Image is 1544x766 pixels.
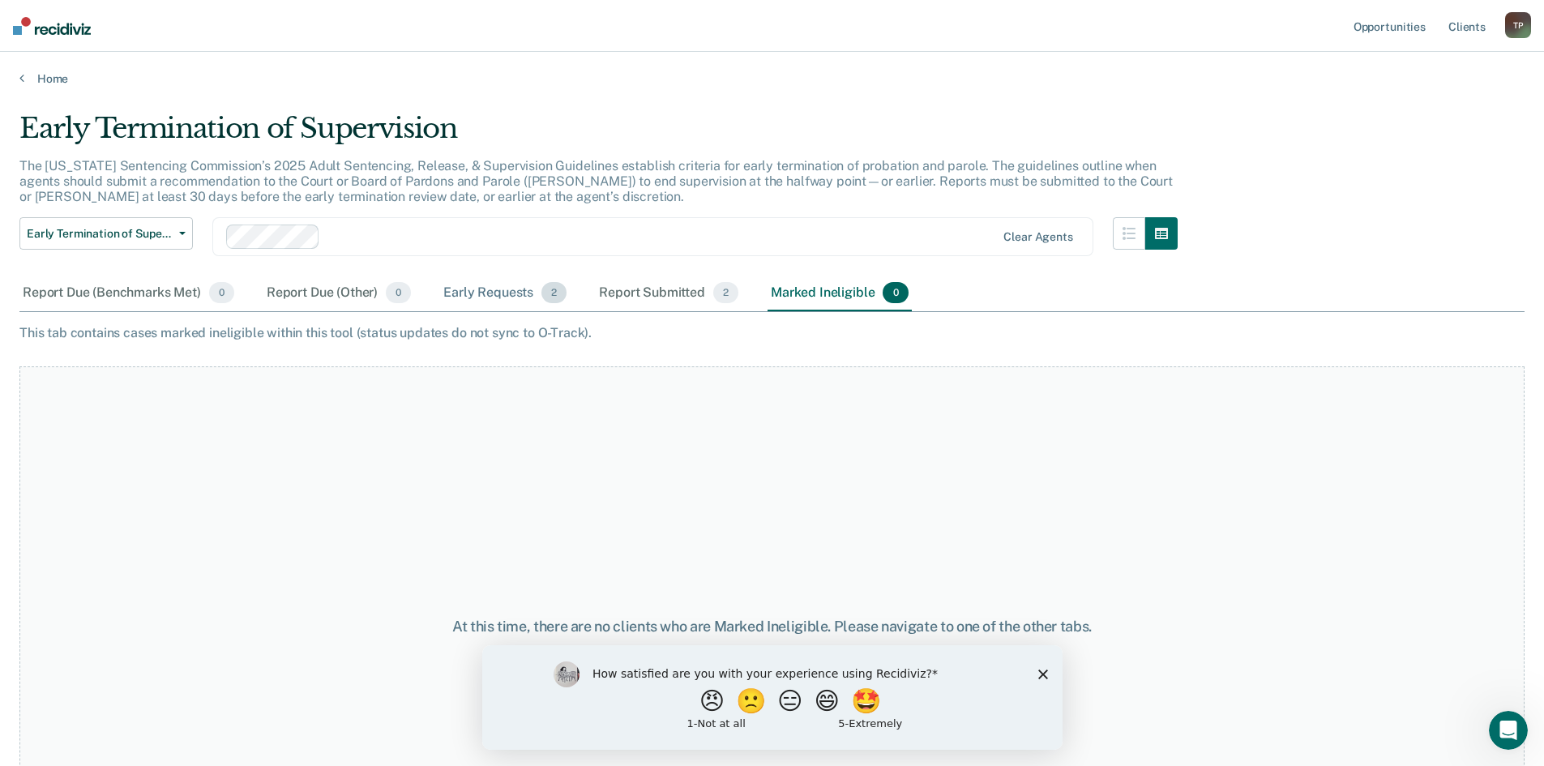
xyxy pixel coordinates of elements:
span: 0 [883,282,908,303]
iframe: Survey by Kim from Recidiviz [482,645,1063,750]
div: Early Termination of Supervision [19,112,1178,158]
p: The [US_STATE] Sentencing Commission’s 2025 Adult Sentencing, Release, & Supervision Guidelines e... [19,158,1173,204]
span: 0 [209,282,234,303]
button: Early Termination of Supervision [19,217,193,250]
div: Report Due (Other)0 [263,276,414,311]
div: Report Submitted2 [596,276,742,311]
a: Home [19,71,1525,86]
div: Early Requests2 [440,276,570,311]
div: Clear agents [1003,230,1072,244]
div: T P [1505,12,1531,38]
span: Early Termination of Supervision [27,227,173,241]
div: At this time, there are no clients who are Marked Ineligible. Please navigate to one of the other... [396,618,1148,635]
span: 0 [386,282,411,303]
img: Recidiviz [13,17,91,35]
iframe: Intercom live chat [1489,711,1528,750]
div: This tab contains cases marked ineligible within this tool (status updates do not sync to O-Track). [19,325,1525,340]
button: TP [1505,12,1531,38]
div: Marked Ineligible0 [768,276,912,311]
span: 2 [541,282,567,303]
div: Report Due (Benchmarks Met)0 [19,276,237,311]
span: 2 [713,282,738,303]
